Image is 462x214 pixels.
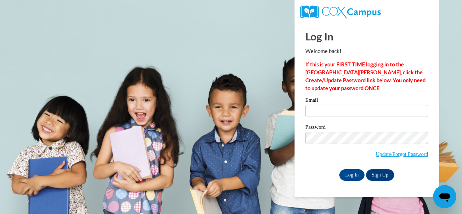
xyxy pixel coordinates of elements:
[305,29,428,44] h1: Log In
[305,125,428,132] label: Password
[433,185,456,208] iframe: Button to launch messaging window
[305,97,428,105] label: Email
[300,5,381,18] img: COX Campus
[305,61,426,91] strong: If this is your FIRST TIME logging in to the [GEOGRAPHIC_DATA][PERSON_NAME], click the Create/Upd...
[376,151,428,157] a: Update/Forgot Password
[339,169,365,181] input: Log In
[305,47,428,55] p: Welcome back!
[366,169,394,181] a: Sign Up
